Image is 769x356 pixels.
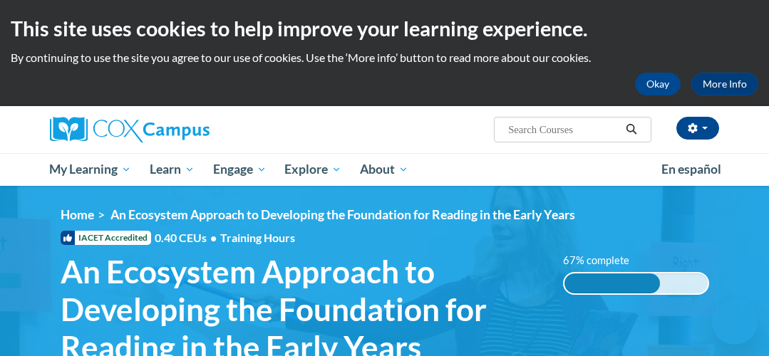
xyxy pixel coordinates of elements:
button: Okay [635,73,681,95]
span: • [210,231,217,244]
a: More Info [691,73,758,95]
button: Search [621,121,642,138]
a: Cox Campus [50,117,259,142]
span: Training Hours [220,231,295,244]
h2: This site uses cookies to help improve your learning experience. [11,14,758,43]
a: Learn [140,153,204,186]
div: 67% complete [564,273,661,293]
span: En español [661,162,721,177]
button: Account Settings [676,117,719,140]
a: En español [652,155,731,184]
div: Main menu [39,153,731,186]
span: 0.40 CEUs [155,230,220,246]
span: Learn [150,161,195,178]
span: About [360,161,408,178]
img: Cox Campus [50,117,210,142]
span: An Ecosystem Approach to Developing the Foundation for Reading in the Early Years [110,207,575,222]
a: Home [61,207,94,222]
span: Explore [284,161,341,178]
a: My Learning [41,153,141,186]
label: 67% complete [563,253,645,268]
span: Engage [213,161,267,178]
span: IACET Accredited [61,231,151,245]
a: Explore [275,153,351,186]
span: My Learning [49,161,131,178]
a: Engage [204,153,276,186]
input: Search Courses [507,121,621,138]
a: About [351,153,418,186]
p: By continuing to use the site you agree to our use of cookies. Use the ‘More info’ button to read... [11,50,758,66]
iframe: Button to launch messaging window [712,299,758,345]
